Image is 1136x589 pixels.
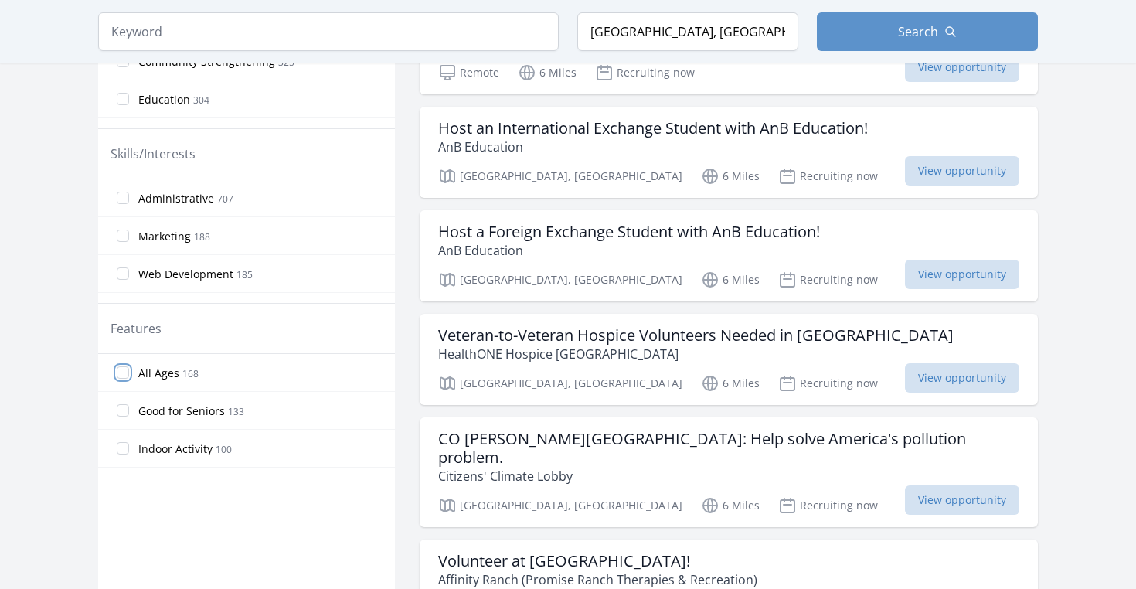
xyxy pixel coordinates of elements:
[216,443,232,456] span: 100
[111,319,162,338] legend: Features
[138,92,190,107] span: Education
[236,268,253,281] span: 185
[117,442,129,455] input: Indoor Activity 100
[438,241,820,260] p: AnB Education
[438,345,954,363] p: HealthONE Hospice [GEOGRAPHIC_DATA]
[778,374,878,393] p: Recruiting now
[420,210,1038,301] a: Host a Foreign Exchange Student with AnB Education! AnB Education [GEOGRAPHIC_DATA], [GEOGRAPHIC_...
[898,22,938,41] span: Search
[438,271,682,289] p: [GEOGRAPHIC_DATA], [GEOGRAPHIC_DATA]
[117,267,129,280] input: Web Development 185
[577,12,798,51] input: Location
[138,267,233,282] span: Web Development
[217,192,233,206] span: 707
[438,119,868,138] h3: Host an International Exchange Student with AnB Education!
[817,12,1038,51] button: Search
[701,167,760,186] p: 6 Miles
[701,374,760,393] p: 6 Miles
[111,145,196,163] legend: Skills/Interests
[98,12,559,51] input: Keyword
[905,260,1019,289] span: View opportunity
[438,167,682,186] p: [GEOGRAPHIC_DATA], [GEOGRAPHIC_DATA]
[778,167,878,186] p: Recruiting now
[701,496,760,515] p: 6 Miles
[438,374,682,393] p: [GEOGRAPHIC_DATA], [GEOGRAPHIC_DATA]
[905,363,1019,393] span: View opportunity
[117,366,129,379] input: All Ages 168
[420,314,1038,405] a: Veteran-to-Veteran Hospice Volunteers Needed in [GEOGRAPHIC_DATA] HealthONE Hospice [GEOGRAPHIC_D...
[138,229,191,244] span: Marketing
[438,326,954,345] h3: Veteran-to-Veteran Hospice Volunteers Needed in [GEOGRAPHIC_DATA]
[905,485,1019,515] span: View opportunity
[905,53,1019,82] span: View opportunity
[701,271,760,289] p: 6 Miles
[182,367,199,380] span: 168
[518,63,577,82] p: 6 Miles
[438,223,820,241] h3: Host a Foreign Exchange Student with AnB Education!
[228,405,244,418] span: 133
[438,467,1019,485] p: Citizens' Climate Lobby
[138,403,225,419] span: Good for Seniors
[595,63,695,82] p: Recruiting now
[193,94,209,107] span: 304
[438,570,757,589] p: Affinity Ranch (Promise Ranch Therapies & Recreation)
[438,63,499,82] p: Remote
[420,107,1038,198] a: Host an International Exchange Student with AnB Education! AnB Education [GEOGRAPHIC_DATA], [GEOG...
[117,192,129,204] input: Administrative 707
[420,417,1038,527] a: CO [PERSON_NAME][GEOGRAPHIC_DATA]: Help solve America's pollution problem. Citizens' Climate Lobb...
[438,552,757,570] h3: Volunteer at [GEOGRAPHIC_DATA]!
[117,230,129,242] input: Marketing 188
[138,441,213,457] span: Indoor Activity
[117,404,129,417] input: Good for Seniors 133
[138,366,179,381] span: All Ages
[194,230,210,243] span: 188
[438,138,868,156] p: AnB Education
[778,271,878,289] p: Recruiting now
[778,496,878,515] p: Recruiting now
[117,93,129,105] input: Education 304
[438,496,682,515] p: [GEOGRAPHIC_DATA], [GEOGRAPHIC_DATA]
[138,191,214,206] span: Administrative
[438,430,1019,467] h3: CO [PERSON_NAME][GEOGRAPHIC_DATA]: Help solve America's pollution problem.
[905,156,1019,186] span: View opportunity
